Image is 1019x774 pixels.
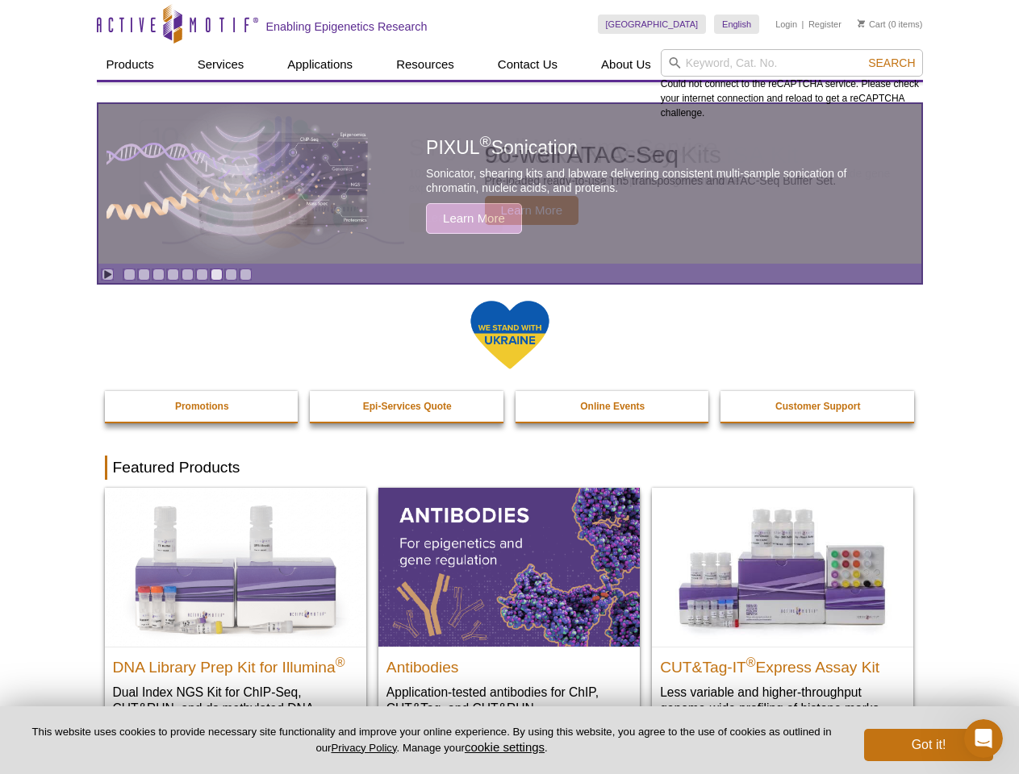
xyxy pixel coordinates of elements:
img: All Antibodies [378,488,640,646]
a: Login [775,19,797,30]
a: English [714,15,759,34]
h2: DNA Library Prep Kit for Illumina [113,651,358,676]
strong: Customer Support [775,401,860,412]
a: Resources [386,49,464,80]
a: DNA Library Prep Kit for Illumina DNA Library Prep Kit for Illumina® Dual Index NGS Kit for ChIP-... [105,488,366,748]
h2: Enabling Epigenetics Research [266,19,428,34]
p: Less variable and higher-throughput genome-wide profiling of histone marks​. [660,684,905,717]
a: Go to slide 3 [152,268,165,281]
a: Go to slide 6 [196,268,208,281]
a: Customer Support [720,391,916,422]
h2: Antibodies [386,651,632,676]
a: Privacy Policy [331,742,396,754]
h2: CUT&Tag-IT Express Assay Kit [660,651,905,676]
a: Go to slide 5 [182,268,194,281]
img: DNA Library Prep Kit for Illumina [105,488,366,646]
a: Epi-Services Quote [310,391,505,422]
a: CUT&Tag-IT® Express Assay Kit CUT&Tag-IT®Express Assay Kit Less variable and higher-throughput ge... [652,488,913,732]
strong: Promotions [175,401,229,412]
li: (0 items) [858,15,923,34]
sup: ® [336,655,345,668]
strong: Epi-Services Quote [363,401,452,412]
p: Application-tested antibodies for ChIP, CUT&Tag, and CUT&RUN. [386,684,632,717]
h2: Featured Products [105,456,915,480]
a: Go to slide 8 [225,268,237,281]
input: Keyword, Cat. No. [661,49,923,77]
img: Your Cart [858,19,865,27]
a: Toggle autoplay [102,268,114,281]
div: Could not connect to the reCAPTCHA service. Please check your internet connection and reload to g... [661,49,923,120]
strong: Online Events [580,401,645,412]
a: [GEOGRAPHIC_DATA] [598,15,707,34]
img: CUT&Tag-IT® Express Assay Kit [652,488,913,646]
p: This website uses cookies to provide necessary site functionality and improve your online experie... [26,725,837,755]
a: All Antibodies Antibodies Application-tested antibodies for ChIP, CUT&Tag, and CUT&RUN. [378,488,640,732]
a: Applications [278,49,362,80]
a: Go to slide 7 [211,268,223,281]
a: Go to slide 1 [123,268,136,281]
img: We Stand With Ukraine [470,299,550,371]
a: Services [188,49,254,80]
iframe: Intercom live chat [964,719,1003,758]
sup: ® [746,655,756,668]
a: Online Events [516,391,711,422]
a: Go to slide 9 [240,268,252,281]
button: cookie settings [465,740,545,754]
a: Promotions [105,391,300,422]
a: Go to slide 2 [138,268,150,281]
a: Products [97,49,164,80]
p: Dual Index NGS Kit for ChIP-Seq, CUT&RUN, and ds methylated DNA assays. [113,684,358,733]
button: Search [863,56,920,70]
button: Got it! [864,729,993,761]
a: Register [808,19,842,30]
a: Contact Us [488,49,567,80]
li: | [802,15,804,34]
a: Go to slide 4 [167,268,179,281]
a: About Us [591,49,661,80]
a: Cart [858,19,886,30]
span: Search [868,56,915,69]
